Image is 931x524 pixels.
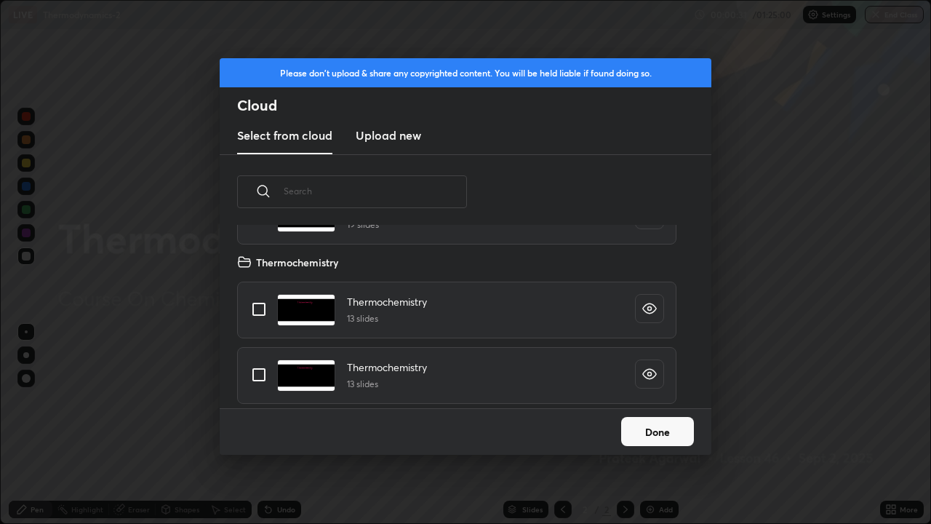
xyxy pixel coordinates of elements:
[220,225,694,408] div: grid
[277,360,335,392] img: 1752291208G7JLM1.pdf
[277,200,335,232] img: 1742453926V0OLIT.pdf
[347,360,427,375] h4: Thermochemistry
[220,58,711,87] div: Please don't upload & share any copyrighted content. You will be held liable if found doing so.
[256,255,338,270] h4: Thermochemistry
[621,417,694,446] button: Done
[356,127,421,144] h3: Upload new
[347,312,427,325] h5: 13 slides
[237,127,332,144] h3: Select from cloud
[284,160,467,222] input: Search
[237,96,711,115] h2: Cloud
[347,218,388,231] h5: 19 slides
[347,294,427,309] h4: Thermochemistry
[347,378,427,391] h5: 13 slides
[277,294,335,326] img: 1752291208G7JLM1.pdf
